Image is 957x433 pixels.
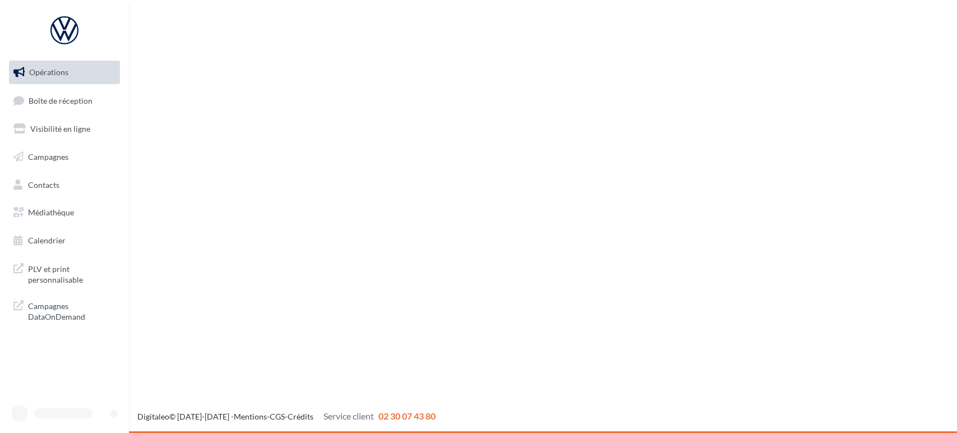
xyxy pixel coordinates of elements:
[29,67,68,77] span: Opérations
[28,179,59,189] span: Contacts
[7,89,122,113] a: Boîte de réception
[7,145,122,169] a: Campagnes
[7,61,122,84] a: Opérations
[28,298,115,323] span: Campagnes DataOnDemand
[7,201,122,224] a: Médiathèque
[234,412,267,421] a: Mentions
[7,257,122,290] a: PLV et print personnalisable
[7,117,122,141] a: Visibilité en ligne
[7,229,122,252] a: Calendrier
[28,208,74,217] span: Médiathèque
[137,412,436,421] span: © [DATE]-[DATE] - - -
[7,173,122,197] a: Contacts
[28,152,68,162] span: Campagnes
[28,261,115,285] span: PLV et print personnalisable
[323,411,374,421] span: Service client
[137,412,169,421] a: Digitaleo
[30,124,90,133] span: Visibilité en ligne
[29,95,93,105] span: Boîte de réception
[28,236,66,245] span: Calendrier
[7,294,122,327] a: Campagnes DataOnDemand
[378,411,436,421] span: 02 30 07 43 80
[288,412,313,421] a: Crédits
[270,412,285,421] a: CGS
